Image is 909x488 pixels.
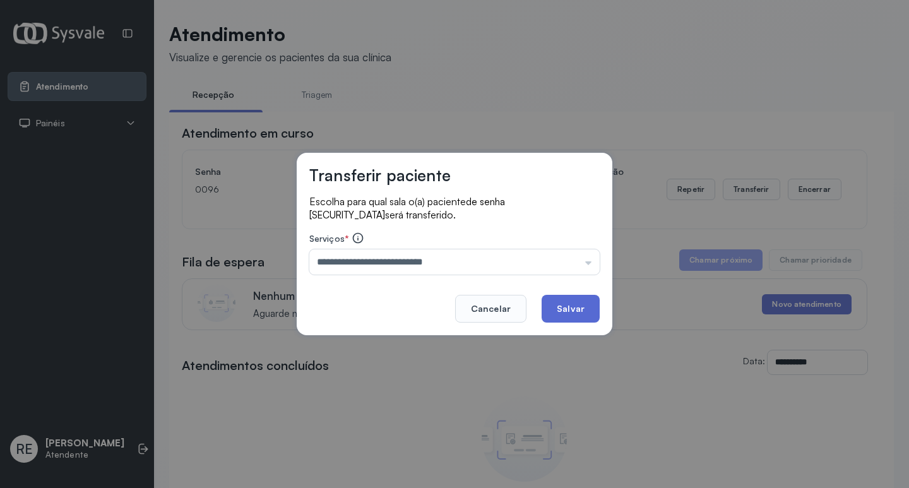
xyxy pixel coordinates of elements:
button: Cancelar [455,295,526,323]
button: Salvar [542,295,600,323]
h3: Transferir paciente [309,165,451,185]
span: Serviços [309,233,345,244]
span: de senha [SECURITY_DATA] [309,196,505,221]
p: Escolha para qual sala o(a) paciente será transferido. [309,195,600,222]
